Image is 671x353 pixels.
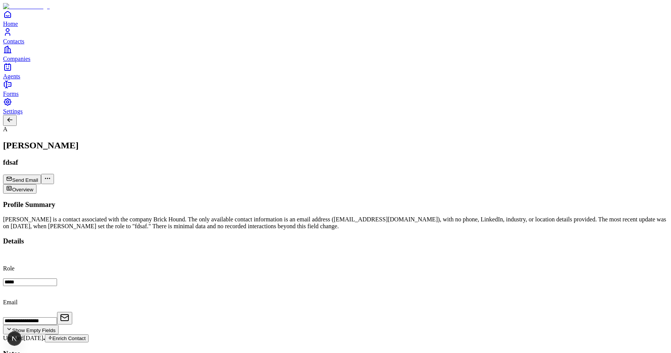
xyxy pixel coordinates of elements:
[3,91,19,97] span: Forms
[3,184,36,194] button: Overview
[3,38,24,45] span: Contacts
[3,216,668,230] div: [PERSON_NAME] is a contact associated with the company Brick Hound. The only available contact in...
[12,177,38,183] span: Send Email
[45,334,89,342] button: Enrich Contact
[3,158,668,167] h3: fdsaf
[3,97,668,114] a: Settings
[3,140,668,151] h2: [PERSON_NAME]
[3,80,668,97] a: Forms
[3,62,668,80] a: Agents
[3,3,50,10] img: Item Brain Logo
[3,56,30,62] span: Companies
[3,108,23,114] span: Settings
[3,325,59,334] button: Show Empty Fields
[3,175,41,184] button: Send Email
[3,45,668,62] a: Companies
[3,27,668,45] a: Contacts
[3,200,668,209] h3: Profile Summary
[3,265,668,272] p: Role
[3,21,18,27] span: Home
[3,126,668,133] div: A
[57,312,72,324] button: Open
[3,237,668,245] h3: Details
[3,10,668,27] a: Home
[3,335,43,341] span: Updated [DATE]
[3,73,20,80] span: Agents
[3,299,668,306] p: Email
[41,174,54,184] button: More actions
